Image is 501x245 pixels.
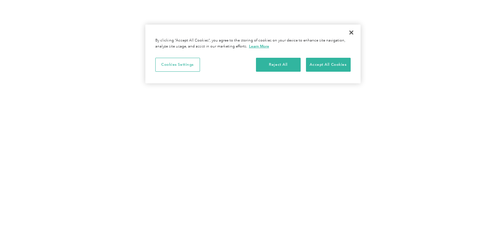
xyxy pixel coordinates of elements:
button: Accept All Cookies [306,58,351,72]
button: Cookies Settings [155,58,200,72]
a: More information about your privacy, opens in a new tab [249,44,269,48]
button: Close [344,25,359,40]
div: Privacy [145,25,361,83]
div: By clicking “Accept All Cookies”, you agree to the storing of cookies on your device to enhance s... [155,38,351,49]
button: Reject All [256,58,301,72]
div: Cookie banner [145,25,361,83]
